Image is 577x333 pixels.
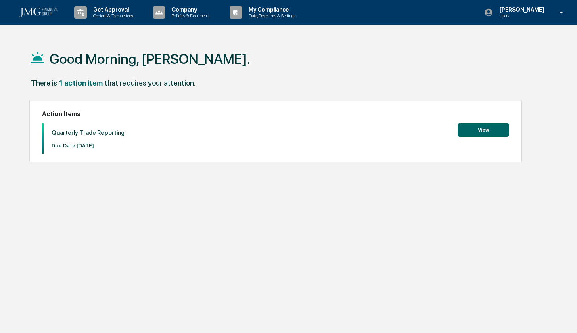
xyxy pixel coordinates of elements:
p: Company [165,6,213,13]
p: Data, Deadlines & Settings [242,13,299,19]
a: View [458,126,509,133]
p: Policies & Documents [165,13,213,19]
p: Users [493,13,548,19]
p: Due Date: [DATE] [52,142,125,149]
p: [PERSON_NAME] [493,6,548,13]
p: My Compliance [242,6,299,13]
img: logo [19,8,58,17]
div: that requires your attention. [105,79,196,87]
p: Get Approval [87,6,137,13]
div: There is [31,79,57,87]
div: 1 action item [59,79,103,87]
h2: Action Items [42,110,509,118]
h1: Good Morning, [PERSON_NAME]. [50,51,250,67]
p: Content & Transactions [87,13,137,19]
button: View [458,123,509,137]
p: Quarterly Trade Reporting [52,129,125,136]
